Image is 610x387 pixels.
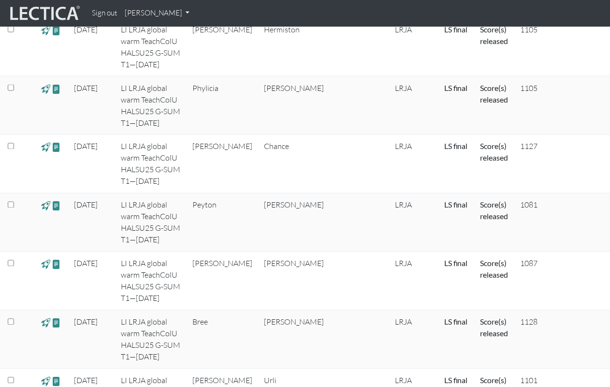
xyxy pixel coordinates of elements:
[521,259,538,268] span: 1087
[68,252,115,311] td: [DATE]
[52,83,61,94] span: view
[521,83,538,93] span: 1105
[480,200,508,221] a: Basic released = basic report without a score has been released, Score(s) released = for Lectica ...
[444,317,468,327] a: Completed = assessment has been completed; CS scored = assessment has been CLAS scored; LS scored...
[258,18,347,76] td: Hermiston
[187,18,258,76] td: [PERSON_NAME]
[444,376,468,385] a: Completed = assessment has been completed; CS scored = assessment has been CLAS scored; LS scored...
[444,200,468,209] a: Completed = assessment has been completed; CS scored = assessment has been CLAS scored; LS scored...
[68,135,115,193] td: [DATE]
[187,76,258,135] td: Phylicia
[68,193,115,252] td: [DATE]
[389,135,438,193] td: LRJA
[68,311,115,369] td: [DATE]
[115,252,187,311] td: LI LRJA global warm TeachColU HALSU25 G-SUM T1—[DATE]
[121,4,193,23] a: [PERSON_NAME]
[41,317,50,328] span: view
[258,76,347,135] td: [PERSON_NAME]
[41,259,50,270] span: view
[41,142,50,153] span: view
[88,4,121,23] a: Sign out
[521,200,538,210] span: 1081
[389,18,438,76] td: LRJA
[115,18,187,76] td: LI LRJA global warm TeachColU HALSU25 G-SUM T1—[DATE]
[68,18,115,76] td: [DATE]
[52,200,61,211] span: view
[444,25,468,34] a: Completed = assessment has been completed; CS scored = assessment has been CLAS scored; LS scored...
[187,135,258,193] td: [PERSON_NAME]
[258,135,347,193] td: Chance
[52,142,61,153] span: view
[521,25,538,34] span: 1105
[115,311,187,369] td: LI LRJA global warm TeachColU HALSU25 G-SUM T1—[DATE]
[480,259,508,280] a: Basic released = basic report without a score has been released, Score(s) released = for Lectica ...
[480,142,508,163] a: Basic released = basic report without a score has been released, Score(s) released = for Lectica ...
[41,376,50,387] span: view
[41,25,50,36] span: view
[52,317,61,328] span: view
[521,317,538,327] span: 1128
[52,259,61,270] span: view
[258,311,347,369] td: [PERSON_NAME]
[521,142,538,151] span: 1127
[187,252,258,311] td: [PERSON_NAME]
[52,25,61,36] span: view
[115,135,187,193] td: LI LRJA global warm TeachColU HALSU25 G-SUM T1—[DATE]
[187,193,258,252] td: Peyton
[444,142,468,151] a: Completed = assessment has been completed; CS scored = assessment has been CLAS scored; LS scored...
[389,193,438,252] td: LRJA
[258,193,347,252] td: [PERSON_NAME]
[389,76,438,135] td: LRJA
[115,76,187,135] td: LI LRJA global warm TeachColU HALSU25 G-SUM T1—[DATE]
[480,317,508,338] a: Basic released = basic report without a score has been released, Score(s) released = for Lectica ...
[187,311,258,369] td: Bree
[41,200,50,211] span: view
[41,83,50,94] span: view
[444,83,468,92] a: Completed = assessment has been completed; CS scored = assessment has been CLAS scored; LS scored...
[480,83,508,104] a: Basic released = basic report without a score has been released, Score(s) released = for Lectica ...
[68,76,115,135] td: [DATE]
[389,311,438,369] td: LRJA
[52,376,61,387] span: view
[258,252,347,311] td: [PERSON_NAME]
[444,259,468,268] a: Completed = assessment has been completed; CS scored = assessment has been CLAS scored; LS scored...
[521,376,538,386] span: 1101
[8,4,80,23] img: lecticalive
[115,193,187,252] td: LI LRJA global warm TeachColU HALSU25 G-SUM T1—[DATE]
[389,252,438,311] td: LRJA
